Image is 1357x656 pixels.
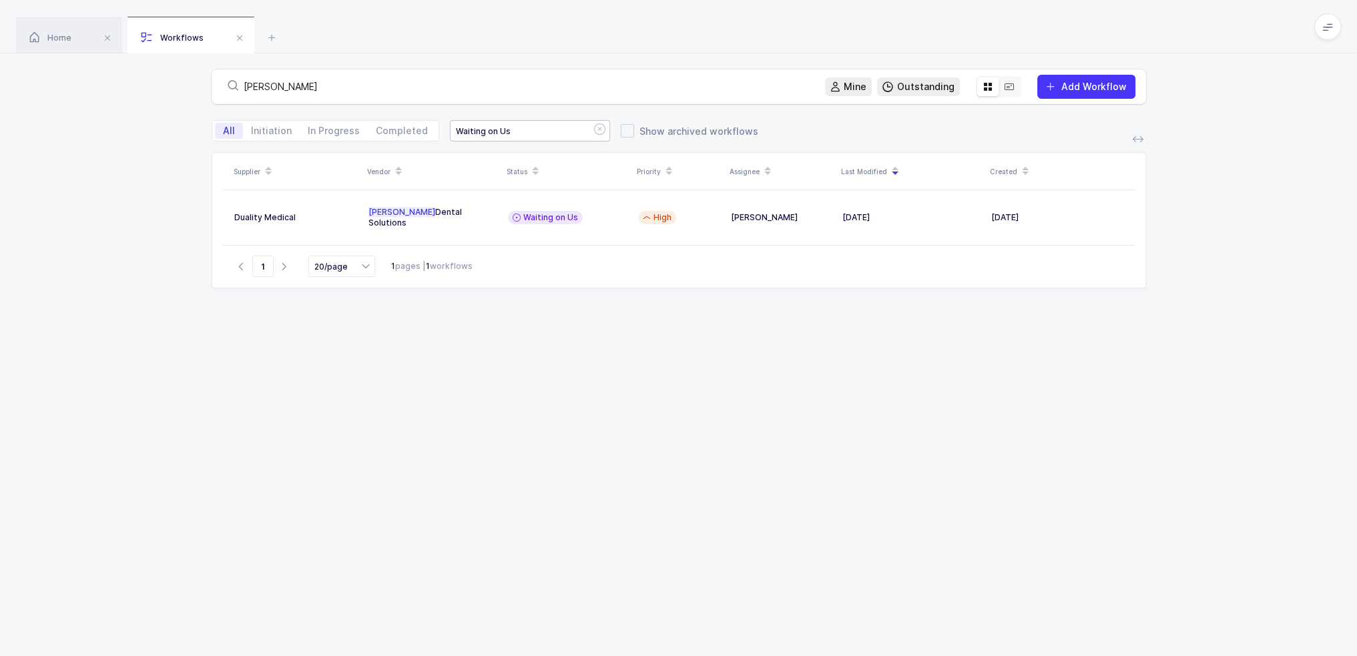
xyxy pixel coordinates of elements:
div: [DATE] [842,212,981,223]
div: Status [507,160,629,183]
div: Vendor [367,160,499,183]
b: 1 [426,261,430,271]
span: Go to [252,256,274,277]
span: Workflows [141,33,204,43]
span: Show archived workflows [634,125,758,137]
input: Joey, search your workflows here [244,80,809,93]
span: Initiation [251,126,292,135]
span: Mine [844,80,866,93]
span: Outstanding [897,80,955,93]
input: Select [308,256,375,277]
div: [DATE] [991,212,1123,223]
span: In Progress [308,126,360,135]
div: Created [990,160,1131,183]
div: Priority [637,160,722,183]
span: Waiting on Us [523,212,578,223]
div: Dental Solutions [368,207,497,228]
div: Supplier [234,160,359,183]
button: Add Workflow [1037,75,1135,99]
span: Add Workflow [1061,81,1127,92]
span: Completed [376,126,428,135]
span: High [653,212,671,223]
span: [PERSON_NAME] [368,207,435,217]
div: Last Modified [841,160,982,183]
span: Home [29,33,71,43]
div: pages | workflows [391,260,473,272]
b: 1 [391,261,395,271]
span: All [223,126,235,135]
div: Duality Medical [234,212,358,223]
div: Assignee [730,160,833,183]
div: [PERSON_NAME] [731,212,832,223]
